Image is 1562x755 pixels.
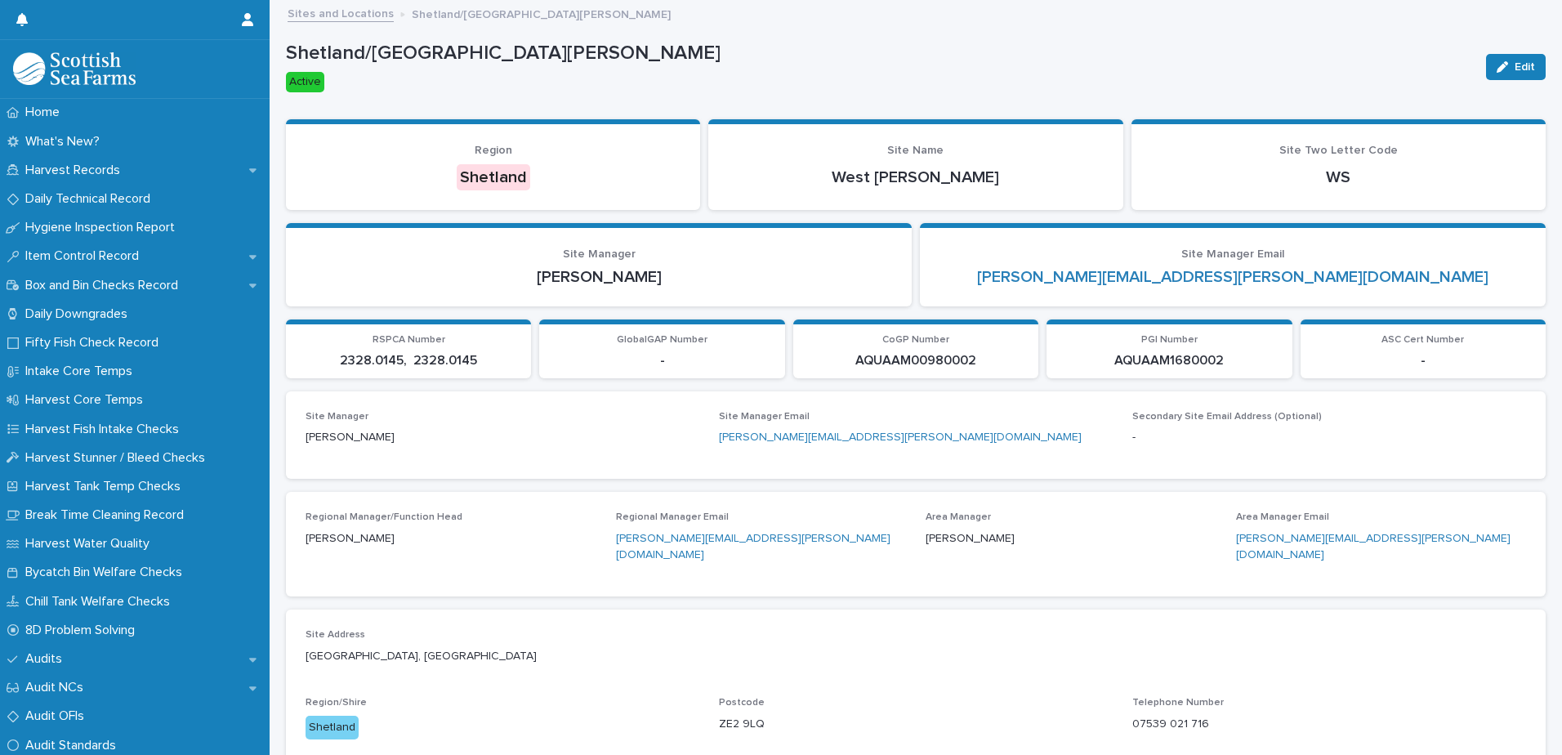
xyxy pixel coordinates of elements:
[1151,168,1526,187] p: WS
[926,512,991,522] span: Area Manager
[306,716,359,739] div: Shetland
[19,392,156,408] p: Harvest Core Temps
[306,267,892,287] p: [PERSON_NAME]
[373,335,445,345] span: RSPCA Number
[19,220,188,235] p: Hygiene Inspection Report
[19,450,218,466] p: Harvest Stunner / Bleed Checks
[1381,335,1464,345] span: ASC Cert Number
[19,565,195,580] p: Bycatch Bin Welfare Checks
[719,716,1113,733] p: ZE2 9LQ
[19,651,75,667] p: Audits
[19,507,197,523] p: Break Time Cleaning Record
[19,278,191,293] p: Box and Bin Checks Record
[306,412,368,422] span: Site Manager
[19,738,129,753] p: Audit Standards
[719,698,765,708] span: Postcode
[616,533,890,561] a: [PERSON_NAME][EMAIL_ADDRESS][PERSON_NAME][DOMAIN_NAME]
[306,429,699,446] p: [PERSON_NAME]
[19,364,145,379] p: Intake Core Temps
[19,105,73,120] p: Home
[1141,335,1198,345] span: PGI Number
[1486,54,1546,80] button: Edit
[1132,412,1322,422] span: Secondary Site Email Address (Optional)
[926,530,1216,547] p: [PERSON_NAME]
[1236,512,1329,522] span: Area Manager Email
[19,479,194,494] p: Harvest Tank Temp Checks
[1056,353,1282,369] p: AQUAAM1680002
[19,134,113,150] p: What's New?
[1279,145,1398,156] span: Site Two Letter Code
[19,191,163,207] p: Daily Technical Record
[306,698,367,708] span: Region/Shire
[882,335,949,345] span: CoGP Number
[457,164,530,190] div: Shetland
[1310,353,1536,369] p: -
[1132,698,1224,708] span: Telephone Number
[19,594,183,610] p: Chill Tank Welfare Checks
[288,3,394,22] a: Sites and Locations
[19,163,133,178] p: Harvest Records
[719,431,1082,443] a: [PERSON_NAME][EMAIL_ADDRESS][PERSON_NAME][DOMAIN_NAME]
[19,536,163,552] p: Harvest Water Quality
[1236,533,1511,561] a: [PERSON_NAME][EMAIL_ADDRESS][PERSON_NAME][DOMAIN_NAME]
[616,512,729,522] span: Regional Manager Email
[306,512,462,522] span: Regional Manager/Function Head
[19,680,96,695] p: Audit NCs
[306,630,365,640] span: Site Address
[19,708,97,724] p: Audit OFIs
[306,530,596,547] p: [PERSON_NAME]
[19,623,148,638] p: 8D Problem Solving
[412,4,671,22] p: Shetland/[GEOGRAPHIC_DATA][PERSON_NAME]
[803,353,1029,369] p: AQUAAM00980002
[296,353,521,369] p: 2328.0145, 2328.0145
[286,42,1473,65] p: Shetland/[GEOGRAPHIC_DATA][PERSON_NAME]
[1181,248,1284,260] span: Site Manager Email
[719,412,810,422] span: Site Manager Email
[19,335,172,351] p: Fifty Fish Check Record
[475,145,512,156] span: Region
[1132,429,1526,446] p: -
[1132,716,1526,733] p: 07539 021 716
[19,422,192,437] p: Harvest Fish Intake Checks
[728,168,1103,187] p: West [PERSON_NAME]
[1515,61,1535,73] span: Edit
[19,306,141,322] p: Daily Downgrades
[13,52,136,85] img: mMrefqRFQpe26GRNOUkG
[977,269,1488,285] a: [PERSON_NAME][EMAIL_ADDRESS][PERSON_NAME][DOMAIN_NAME]
[617,335,707,345] span: GlobalGAP Number
[286,72,324,92] div: Active
[306,648,1526,665] p: [GEOGRAPHIC_DATA], [GEOGRAPHIC_DATA]
[19,248,152,264] p: Item Control Record
[887,145,944,156] span: Site Name
[563,248,636,260] span: Site Manager
[549,353,774,369] p: -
